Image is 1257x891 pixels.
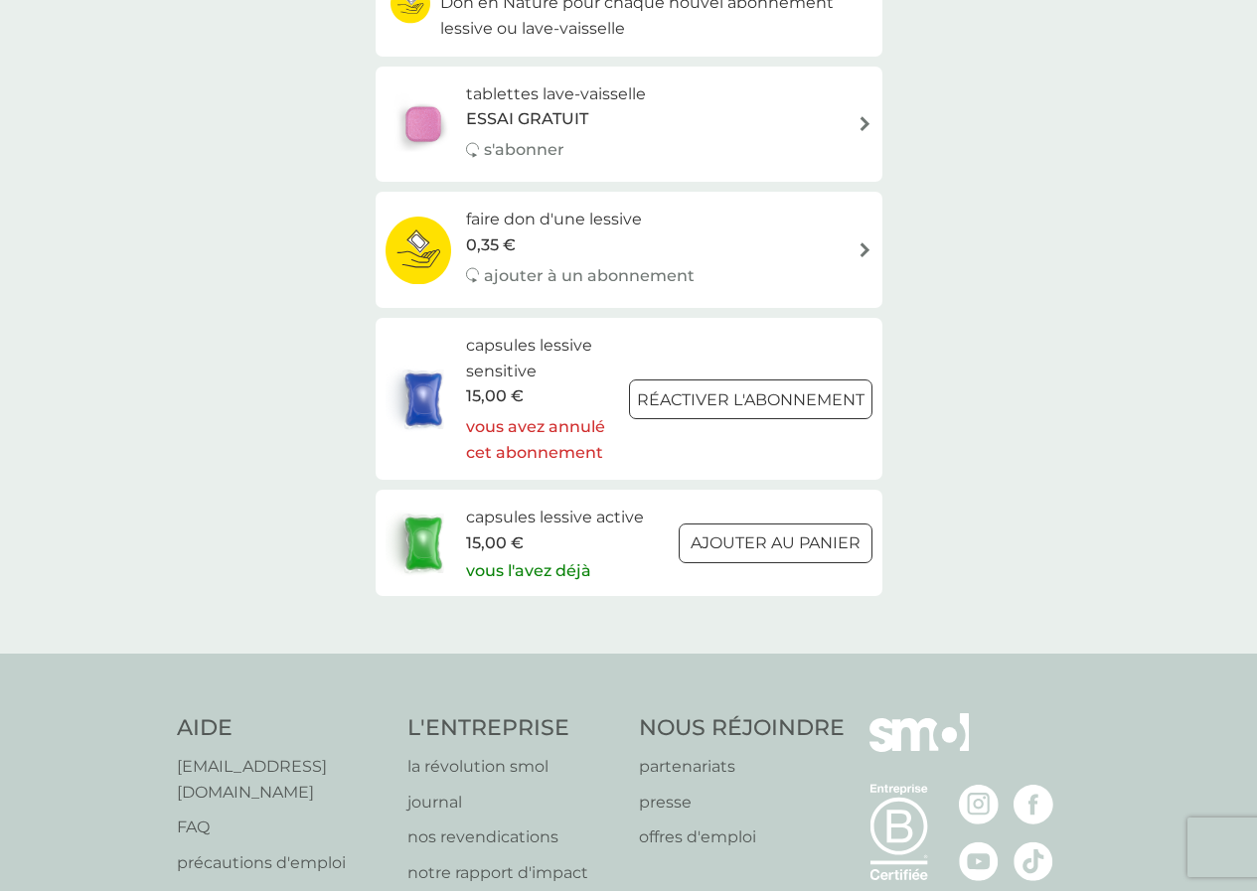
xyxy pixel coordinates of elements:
img: visitez la page Instagram de smol [959,785,999,824]
a: la révolution smol [407,754,619,780]
font: 15,00 € [466,533,524,552]
a: offres d'emploi [639,824,845,850]
a: presse [639,790,845,816]
font: s'abonner [484,140,564,159]
font: partenariats [639,757,735,776]
font: journal [407,793,462,812]
font: AIDE [177,714,233,741]
font: notre rapport d'impact [407,863,588,882]
font: NOUS RÉJOINDRE [639,714,845,741]
img: visitez la page Facebook de smol [1014,785,1053,824]
img: petit [869,713,969,781]
font: [EMAIL_ADDRESS][DOMAIN_NAME] [177,757,327,802]
img: flèche à droite [858,242,872,257]
a: FAQ [177,815,389,840]
a: notre rapport d'impact [407,860,619,886]
font: offres d'emploi [639,827,756,846]
font: capsules lessive active [466,508,644,526]
font: presse [639,793,692,812]
font: faire don d'une lessive [466,210,642,228]
font: ESSAI GRATUIT [466,109,588,128]
font: réactiver l'abonnement [637,390,864,409]
font: 15,00 € [466,386,524,405]
font: vous avez annulé cet abonnement [466,417,605,462]
font: tablettes lave-vaisselle [466,84,646,103]
font: capsules lessive sensitive [466,336,592,380]
font: nos revendications [407,827,558,846]
font: vous l'avez déjà [466,561,591,580]
font: FAQ [177,817,210,836]
button: AJOUTER AU PANIER [679,523,872,563]
font: 0,35 € [466,235,516,254]
a: [EMAIL_ADDRESS][DOMAIN_NAME] [177,754,389,805]
img: flèche à droite [858,116,872,131]
a: nos revendications [407,824,619,850]
img: visitez la page Youtube de smol [959,841,999,881]
font: L'ENTREPRISE [407,714,569,741]
font: ajouter à un abonnement [484,266,695,285]
img: capsules lessive active [386,509,461,578]
img: faire don d'une lessive [386,216,452,285]
img: capsules lessive sensitive [386,365,461,434]
img: tablettes lave-vaisselle [386,89,461,159]
img: visitez la page TikTok de smol [1014,841,1053,881]
a: précautions d'emploi [177,850,389,876]
font: précautions d'emploi [177,853,346,872]
font: la révolution smol [407,757,549,776]
button: réactiver l'abonnement [629,379,872,419]
a: partenariats [639,754,845,780]
font: AJOUTER AU PANIER [691,533,861,552]
a: journal [407,790,619,816]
